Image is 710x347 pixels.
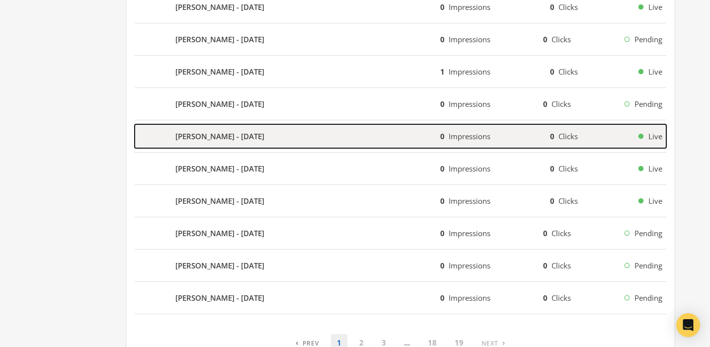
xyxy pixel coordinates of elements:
b: 0 [440,293,445,303]
b: 0 [550,131,554,141]
b: 0 [550,67,554,77]
span: Impressions [449,34,490,44]
b: 0 [440,228,445,238]
span: Live [648,1,662,13]
b: 0 [440,131,445,141]
span: Clicks [558,164,578,173]
span: Live [648,66,662,78]
button: [PERSON_NAME] - [DATE]0Impressions0ClicksLive [135,157,666,180]
span: Impressions [449,131,490,141]
span: Clicks [552,293,571,303]
span: Impressions [449,228,490,238]
b: [PERSON_NAME] - [DATE] [175,260,264,271]
span: Pending [634,292,662,304]
span: Live [648,163,662,174]
b: [PERSON_NAME] - [DATE] [175,292,264,304]
button: [PERSON_NAME] - [DATE]0Impressions0ClicksLive [135,124,666,148]
b: 0 [543,34,548,44]
span: Impressions [449,99,490,109]
b: 0 [440,34,445,44]
button: [PERSON_NAME] - [DATE]0Impressions0ClicksPending [135,92,666,116]
button: [PERSON_NAME] - [DATE]0Impressions0ClicksPending [135,27,666,51]
b: [PERSON_NAME] - [DATE] [175,98,264,110]
span: Clicks [558,196,578,206]
b: 0 [440,196,445,206]
span: Live [648,131,662,142]
b: [PERSON_NAME] - [DATE] [175,163,264,174]
span: Impressions [449,164,490,173]
b: 0 [440,99,445,109]
b: [PERSON_NAME] - [DATE] [175,34,264,45]
button: [PERSON_NAME] - [DATE]0Impressions0ClicksPending [135,221,666,245]
b: 0 [543,228,548,238]
b: [PERSON_NAME] - [DATE] [175,228,264,239]
b: 0 [550,164,554,173]
b: 0 [543,260,548,270]
span: Impressions [449,260,490,270]
span: Impressions [449,293,490,303]
b: [PERSON_NAME] - [DATE] [175,1,264,13]
b: [PERSON_NAME] - [DATE] [175,131,264,142]
b: 0 [543,99,548,109]
span: Pending [634,34,662,45]
span: Clicks [552,99,571,109]
b: 0 [440,2,445,12]
span: Live [648,195,662,207]
div: Open Intercom Messenger [676,313,700,337]
span: Clicks [558,2,578,12]
b: [PERSON_NAME] - [DATE] [175,66,264,78]
b: 0 [550,2,554,12]
button: [PERSON_NAME] - [DATE]0Impressions0ClicksLive [135,189,666,213]
span: Clicks [552,260,571,270]
b: 0 [440,260,445,270]
span: Clicks [558,67,578,77]
span: Impressions [449,67,490,77]
span: Clicks [558,131,578,141]
button: [PERSON_NAME] - [DATE]1Impressions0ClicksLive [135,60,666,84]
span: Pending [634,98,662,110]
span: Pending [634,228,662,239]
span: Impressions [449,2,490,12]
b: 0 [550,196,554,206]
b: 0 [440,164,445,173]
button: [PERSON_NAME] - [DATE]0Impressions0ClicksPending [135,286,666,310]
span: Pending [634,260,662,271]
span: Impressions [449,196,490,206]
span: Clicks [552,228,571,238]
button: [PERSON_NAME] - [DATE]0Impressions0ClicksPending [135,254,666,277]
b: 1 [440,67,445,77]
b: 0 [543,293,548,303]
b: [PERSON_NAME] - [DATE] [175,195,264,207]
span: Clicks [552,34,571,44]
